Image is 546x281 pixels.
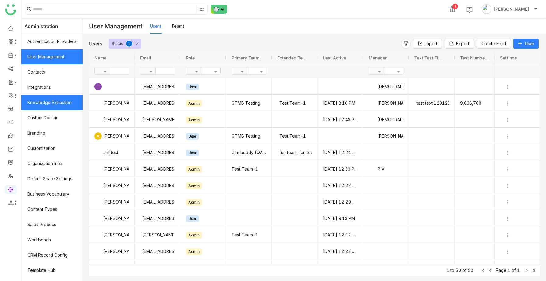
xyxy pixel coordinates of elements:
[21,171,83,186] a: Default Share Settings
[89,95,135,111] div: Press SPACE to select this row.
[94,248,102,255] img: 6867be86767aa130bf4aa19d
[89,41,103,47] div: Users
[94,210,129,226] div: [PERSON_NAME]
[89,128,135,144] div: Press SPACE to select this row.
[494,160,540,177] div: Press SPACE to select this row.
[5,4,16,15] img: logo
[21,156,83,171] a: Organization Info
[460,55,490,60] span: Test Number field
[186,199,202,206] div: Admin
[126,41,132,47] nz-badge-sup: 1
[89,160,135,177] div: Press SPACE to select this row.
[140,111,175,128] div: [PERSON_NAME][EMAIL_ADDRESS]
[128,41,130,47] p: 1
[323,194,358,210] gtmb-cell-renderer: [DATE] 12:29 PM
[140,177,175,193] div: [EMAIL_ADDRESS]
[94,144,129,160] div: arif test
[369,78,403,95] div: [DEMOGRAPHIC_DATA][PERSON_NAME]
[89,144,135,160] div: Press SPACE to select this row.
[21,80,83,95] a: Integrations
[369,111,403,128] div: [DEMOGRAPHIC_DATA][PERSON_NAME]
[140,243,175,259] div: [EMAIL_ADDRESS]
[94,177,129,193] div: [PERSON_NAME]
[505,117,511,123] img: more.svg
[323,144,358,160] gtmb-cell-renderer: [DATE] 12:24 PM
[89,193,135,210] div: Press SPACE to select this row.
[21,64,83,80] a: Contacts
[140,55,151,60] span: Email
[500,55,517,60] span: Settings
[414,55,444,60] span: Text test field
[425,40,437,47] span: Import
[186,248,202,255] div: Admin
[505,166,511,172] img: more.svg
[94,165,102,173] img: 684a9aedde261c4b36a3ced9
[186,232,202,239] div: Admin
[140,260,175,276] div: [PERSON_NAME][EMAIL_ADDRESS]
[171,23,185,29] a: Teams
[186,215,199,222] div: User
[466,7,473,13] img: help.svg
[89,78,135,95] div: Press SPACE to select this row.
[494,226,540,243] div: Press SPACE to select this row.
[494,210,540,226] div: Press SPACE to select this row.
[21,95,83,110] a: Knowledge Extraction
[323,260,358,276] gtmb-cell-renderer: [DATE] 12:43 PM
[323,210,358,226] gtmb-cell-renderer: [DATE] 9:13 PM
[112,39,123,49] div: Status
[323,227,358,243] gtmb-cell-renderer: [DATE] 12:42 PM
[94,182,102,189] img: 6860d480bc89cb0674c8c7e9
[150,23,161,29] a: Users
[140,144,175,160] div: [EMAIL_ADDRESS][DOMAIN_NAME]
[94,260,129,276] div: [PERSON_NAME] [PERSON_NAME]
[323,243,358,259] gtmb-cell-renderer: [DATE] 12:23 PM
[186,117,202,123] div: Admin
[323,95,358,111] gtmb-cell-renderer: [DATE] 8:16 PM
[369,165,376,173] img: 68514051512bef77ea259416
[481,40,506,47] span: Create Field
[369,83,376,90] img: 684a9b06de261c4b36a3cf65
[232,55,259,60] span: Primary Team
[456,268,461,273] span: 50
[94,231,102,239] img: 684a9845de261c4b36a3b50d
[186,133,199,140] div: User
[21,34,83,49] a: Authentication Providers
[494,193,540,210] div: Press SPACE to select this row.
[94,128,129,144] div: [PERSON_NAME]
[186,100,202,107] div: Admin
[186,166,202,173] div: Admin
[323,161,358,177] gtmb-cell-renderer: [DATE] 12:36 PM
[186,150,199,156] div: User
[89,259,135,276] div: Press SPACE to select this row.
[494,6,529,13] span: [PERSON_NAME]
[494,243,540,259] div: Press SPACE to select this row.
[505,150,511,156] img: more.svg
[94,132,102,140] div: A
[21,141,83,156] a: Customization
[505,100,511,106] img: more.svg
[94,111,129,128] div: [PERSON_NAME] [PERSON_NAME]
[323,55,346,60] span: Last active
[369,128,403,144] div: [PERSON_NAME]
[369,132,376,140] img: 684be972847de31b02b70467
[456,40,469,47] span: Export
[89,111,135,128] div: Press SPACE to select this row.
[369,95,403,111] div: [PERSON_NAME]
[505,232,511,238] img: more.svg
[89,226,135,243] div: Press SPACE to select this row.
[21,217,83,232] a: Sales Process
[21,186,83,202] a: Business Vocabulary
[277,95,312,111] div: Test Team-1
[505,133,511,139] img: more.svg
[89,243,135,259] div: Press SPACE to select this row.
[452,4,458,9] div: 1
[21,263,83,278] a: Template Hub
[450,268,454,273] span: to
[140,227,175,243] div: [PERSON_NAME][EMAIL_ADDRESS]
[277,128,312,144] div: Test Team-1
[468,268,473,273] span: 50
[369,55,387,60] span: Manager
[232,128,266,144] gtmb-cell-renderer: GTMB Testing
[323,111,358,128] gtmb-cell-renderer: [DATE] 12:43 PM
[232,144,266,160] gtmb-cell-renderer: Gtm buddy (QA Team)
